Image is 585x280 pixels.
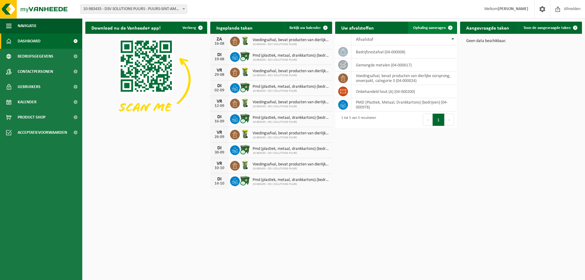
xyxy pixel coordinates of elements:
button: Next [445,114,454,126]
div: 19-08 [213,57,225,62]
div: DI [213,83,225,88]
div: DI [213,146,225,151]
span: Pmd (plastiek, metaal, drankkartons) (bedrijven) [253,115,329,120]
div: 10-10 [213,166,225,170]
button: Verberg [178,22,207,34]
div: VR [213,161,225,166]
span: Toon de aangevraagde taken [523,26,571,30]
img: WB-1100-CU [240,82,250,93]
div: ZA [213,37,225,42]
span: Pmd (plastiek, metaal, drankkartons) (bedrijven) [253,178,329,183]
span: Ophaling aanvragen [413,26,446,30]
img: Download de VHEPlus App [85,34,207,125]
a: Toon de aangevraagde taken [519,22,581,34]
span: Gebruikers [18,79,41,94]
span: Voedingsafval, bevat producten van dierlijke oorsprong, onverpakt, categorie 3 [253,100,329,105]
h2: Aangevraagde taken [460,22,515,34]
div: DI [213,115,225,119]
span: Pmd (plastiek, metaal, drankkartons) (bedrijven) [253,84,329,89]
span: Verberg [183,26,196,30]
span: Pmd (plastiek, metaal, drankkartons) (bedrijven) [253,147,329,151]
p: Geen data beschikbaar. [466,39,576,43]
img: WB-1100-CU [240,113,250,124]
span: Voedingsafval, bevat producten van dierlijke oorsprong, onverpakt, categorie 3 [253,131,329,136]
div: VR [213,130,225,135]
span: Navigatie [18,18,37,34]
img: WB-0140-HPE-GN-50 [240,160,250,170]
div: 14-10 [213,182,225,186]
img: WB-0140-HPE-GN-50 [240,67,250,77]
span: 10-983435 - DSV SOLUTIONS PUURS [253,151,329,155]
h2: Uw afvalstoffen [335,22,380,34]
img: WB-1100-CU [240,175,250,186]
button: 1 [433,114,445,126]
span: Kalender [18,94,37,110]
span: 10-983435 - DSV SOLUTIONS PUURS - PUURS-SINT-AMANDS [80,5,187,14]
strong: [PERSON_NAME] [498,7,528,11]
div: VR [213,99,225,104]
div: 29-08 [213,73,225,77]
div: 1 tot 5 van 5 resultaten [338,113,376,126]
div: 26-09 [213,135,225,139]
span: Dashboard [18,34,41,49]
span: 10-983435 - DSV SOLUTIONS PUURS [253,58,329,62]
h2: Ingeplande taken [210,22,259,34]
span: Bedrijfsgegevens [18,49,53,64]
img: WB-1100-CU [240,51,250,62]
span: 10-983435 - DSV SOLUTIONS PUURS [253,167,329,171]
span: 10-983435 - DSV SOLUTIONS PUURS [253,136,329,140]
div: VR [213,68,225,73]
td: bedrijfsrestafval (04-000008) [351,45,457,58]
img: WB-1100-CU [240,144,250,155]
span: Product Shop [18,110,45,125]
span: 10-983435 - DSV SOLUTIONS PUURS [253,120,329,124]
img: WB-0140-HPE-GN-50 [240,36,250,46]
div: 02-09 [213,88,225,93]
button: Previous [423,114,433,126]
h2: Download nu de Vanheede+ app! [85,22,167,34]
td: onbehandeld hout (A) (04-000200) [351,85,457,98]
img: WB-0140-HPE-GN-50 [240,129,250,139]
span: 10-983435 - DSV SOLUTIONS PUURS [253,105,329,108]
span: Bekijk uw kalender [289,26,321,30]
td: PMD (Plastiek, Metaal, Drankkartons) (bedrijven) (04-000978) [351,98,457,112]
td: gemengde metalen (04-000017) [351,58,457,72]
span: Voedingsafval, bevat producten van dierlijke oorsprong, onverpakt, categorie 3 [253,69,329,74]
div: 16-09 [213,119,225,124]
span: Pmd (plastiek, metaal, drankkartons) (bedrijven) [253,53,329,58]
span: 10-983435 - DSV SOLUTIONS PUURS - PUURS-SINT-AMANDS [81,5,187,13]
a: Ophaling aanvragen [408,22,456,34]
span: 10-983435 - DSV SOLUTIONS PUURS [253,74,329,77]
td: voedingsafval, bevat producten van dierlijke oorsprong, onverpakt, categorie 3 (04-000024) [351,72,457,85]
span: Voedingsafval, bevat producten van dierlijke oorsprong, onverpakt, categorie 3 [253,162,329,167]
span: Voedingsafval, bevat producten van dierlijke oorsprong, onverpakt, categorie 3 [253,38,329,43]
span: 10-983435 - DSV SOLUTIONS PUURS [253,43,329,46]
span: 10-983435 - DSV SOLUTIONS PUURS [253,89,329,93]
div: DI [213,177,225,182]
span: Contactpersonen [18,64,53,79]
span: Acceptatievoorwaarden [18,125,67,140]
div: 12-09 [213,104,225,108]
span: Afvalstof [356,37,373,42]
span: 10-983435 - DSV SOLUTIONS PUURS [253,183,329,186]
div: 30-09 [213,151,225,155]
div: DI [213,52,225,57]
div: 16-08 [213,42,225,46]
a: Bekijk uw kalender [285,22,331,34]
img: WB-0140-HPE-GN-50 [240,98,250,108]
